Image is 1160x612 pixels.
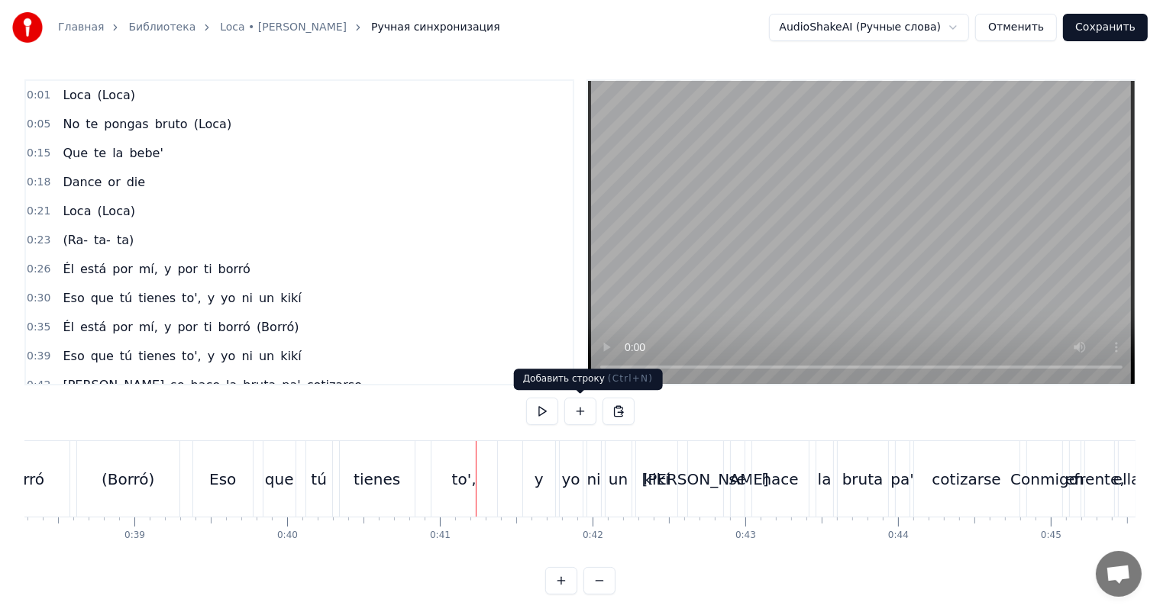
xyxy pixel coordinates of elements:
[241,376,277,394] span: bruta
[180,289,203,307] span: to',
[189,376,222,394] span: hace
[12,12,43,43] img: youka
[217,318,252,336] span: borró
[217,260,252,278] span: borró
[95,202,137,220] span: (Loca)
[225,376,238,394] span: la
[27,88,50,103] span: 0:01
[975,14,1057,41] button: Отменить
[202,318,214,336] span: ti
[1113,468,1141,491] div: ella
[1063,14,1148,41] button: Сохранить
[118,347,134,365] span: tú
[608,373,653,384] span: ( Ctrl+N )
[735,530,756,542] div: 0:43
[219,347,237,365] span: yo
[84,115,99,133] span: te
[111,144,124,162] span: la
[818,468,832,491] div: la
[729,468,746,491] div: se
[371,20,500,35] span: Ручная синхронизация
[1096,551,1142,597] div: Открытый чат
[106,173,121,191] span: or
[354,468,400,491] div: tienes
[1074,468,1124,491] div: frente,
[118,289,134,307] span: tú
[257,347,276,365] span: un
[79,318,108,336] span: está
[206,289,216,307] span: y
[95,86,137,104] span: (Loca)
[92,144,108,162] span: te
[61,202,92,220] span: Loca
[888,530,909,542] div: 0:44
[137,260,160,278] span: mí,
[61,376,166,394] span: [PERSON_NAME]
[206,347,216,365] span: y
[61,173,103,191] span: Dance
[125,173,147,191] span: die
[562,468,580,491] div: yo
[27,204,50,219] span: 0:21
[61,231,89,249] span: (Ra-
[642,468,769,491] div: [PERSON_NAME]
[277,530,298,542] div: 0:40
[128,20,195,35] a: Библиотека
[111,260,134,278] span: por
[255,318,301,336] span: (Borró)
[89,347,115,365] span: que
[102,468,154,491] div: (Borró)
[61,115,81,133] span: No
[137,347,177,365] span: tienes
[609,468,628,491] div: un
[452,468,477,491] div: to',
[514,369,663,390] div: Добавить строку
[1065,468,1084,491] div: en
[61,260,76,278] span: Él
[192,115,234,133] span: (Loca)
[219,289,237,307] span: yo
[61,347,86,365] span: Eso
[311,468,327,491] div: tú
[61,144,89,162] span: Que
[305,376,364,394] span: cotizarse
[124,530,145,542] div: 0:39
[27,320,50,335] span: 0:35
[61,289,86,307] span: Eso
[587,468,601,491] div: ni
[202,260,214,278] span: ti
[137,289,177,307] span: tienes
[61,318,76,336] span: Él
[27,378,50,393] span: 0:42
[115,231,135,249] span: ta)
[137,318,160,336] span: mí,
[280,376,302,394] span: pa'
[180,347,203,365] span: to',
[209,468,236,491] div: Eso
[27,349,50,364] span: 0:39
[842,468,884,491] div: bruta
[265,468,294,491] div: que
[1010,468,1078,491] div: Conmigo
[257,289,276,307] span: un
[4,468,44,491] div: borró
[153,115,189,133] span: bruto
[128,144,164,162] span: bebe'
[762,468,799,491] div: hace
[163,318,173,336] span: y
[535,468,544,491] div: y
[220,20,347,35] a: Loca • [PERSON_NAME]
[279,289,302,307] span: kikí
[102,115,150,133] span: pongas
[27,175,50,190] span: 0:18
[1041,530,1061,542] div: 0:45
[430,530,451,542] div: 0:41
[27,117,50,132] span: 0:05
[58,20,104,35] a: Главная
[27,233,50,248] span: 0:23
[279,347,302,365] span: kikí
[163,260,173,278] span: y
[27,146,50,161] span: 0:15
[89,289,115,307] span: que
[27,291,50,306] span: 0:30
